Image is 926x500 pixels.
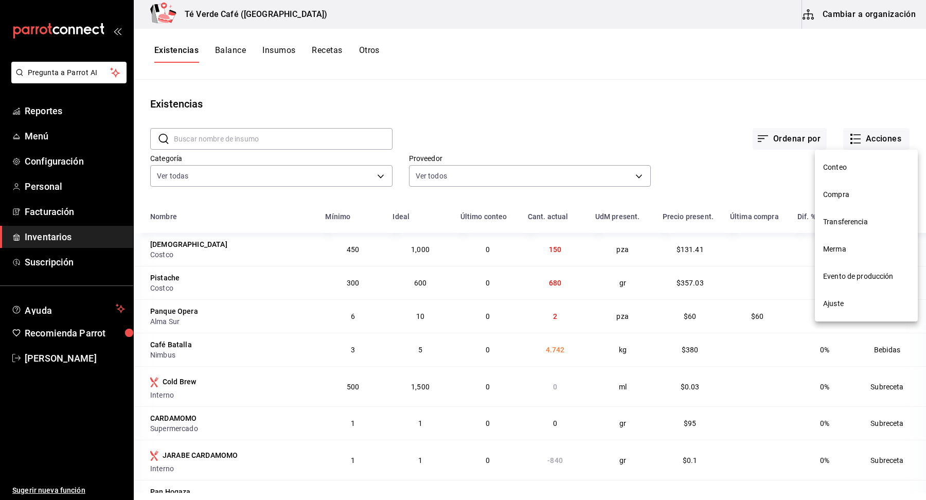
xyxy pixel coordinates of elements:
[823,162,910,173] span: Conteo
[823,189,910,200] span: Compra
[823,244,910,255] span: Merma
[823,271,910,282] span: Evento de producción
[823,217,910,227] span: Transferencia
[823,298,910,309] span: Ajuste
